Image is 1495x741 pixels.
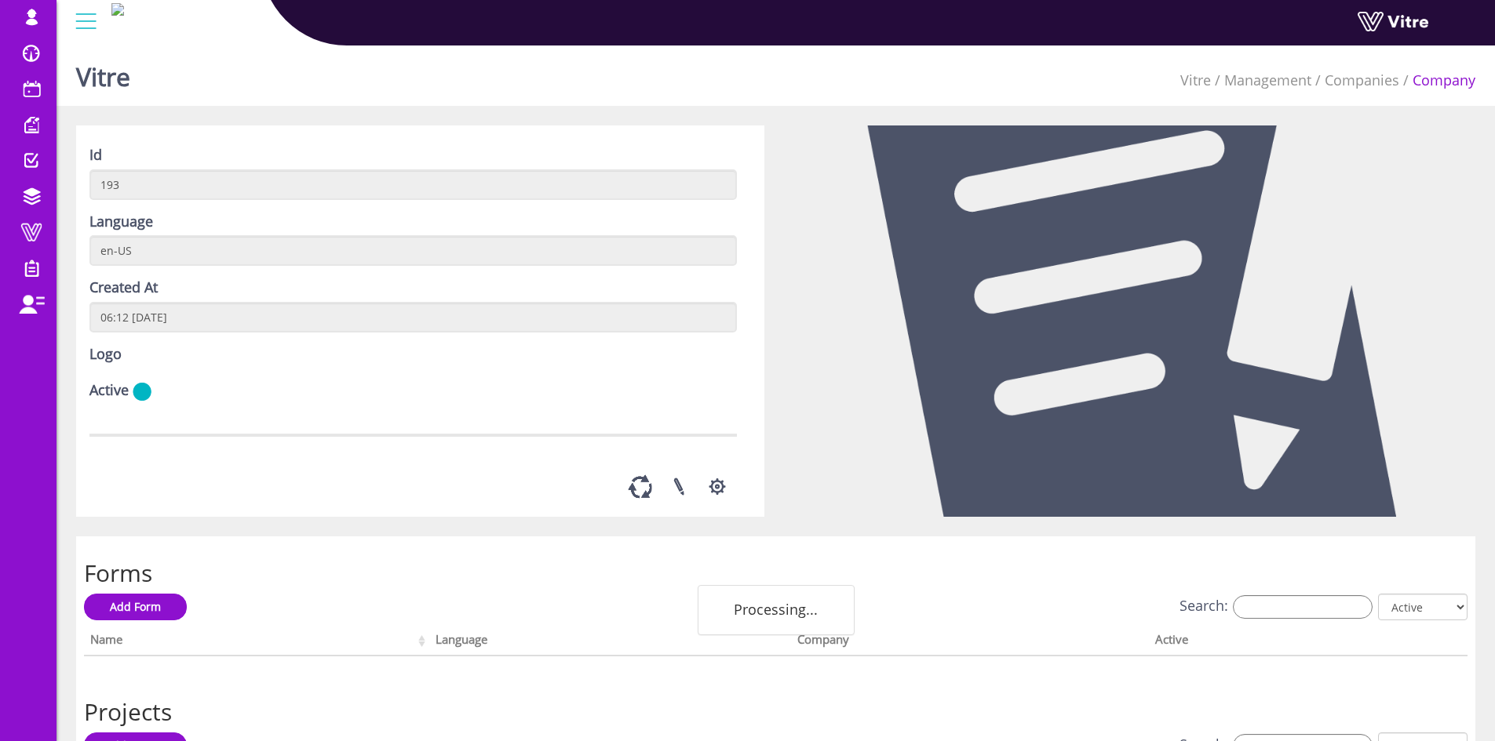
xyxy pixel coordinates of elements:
a: Add Form [84,594,187,620]
span: Add Form [110,599,161,614]
th: Active [1149,627,1398,657]
label: Created At [89,278,158,298]
img: Logo-Web.png [111,3,124,16]
th: Name [84,627,429,657]
label: Logo [89,344,122,365]
label: Search: [1180,595,1373,619]
li: Management [1211,71,1311,91]
input: Search: [1233,595,1373,619]
li: Company [1399,71,1475,91]
label: Id [89,145,102,165]
label: Language [89,212,153,232]
div: Processing... [698,585,855,635]
h2: Projects [84,699,1468,725]
label: Active [89,380,129,401]
h2: Forms [84,560,1468,586]
img: yes [133,382,151,401]
th: Language [429,627,791,657]
h1: Vitre [76,39,130,106]
th: Company [791,627,1148,657]
a: Companies [1325,71,1399,89]
a: Vitre [1180,71,1211,89]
